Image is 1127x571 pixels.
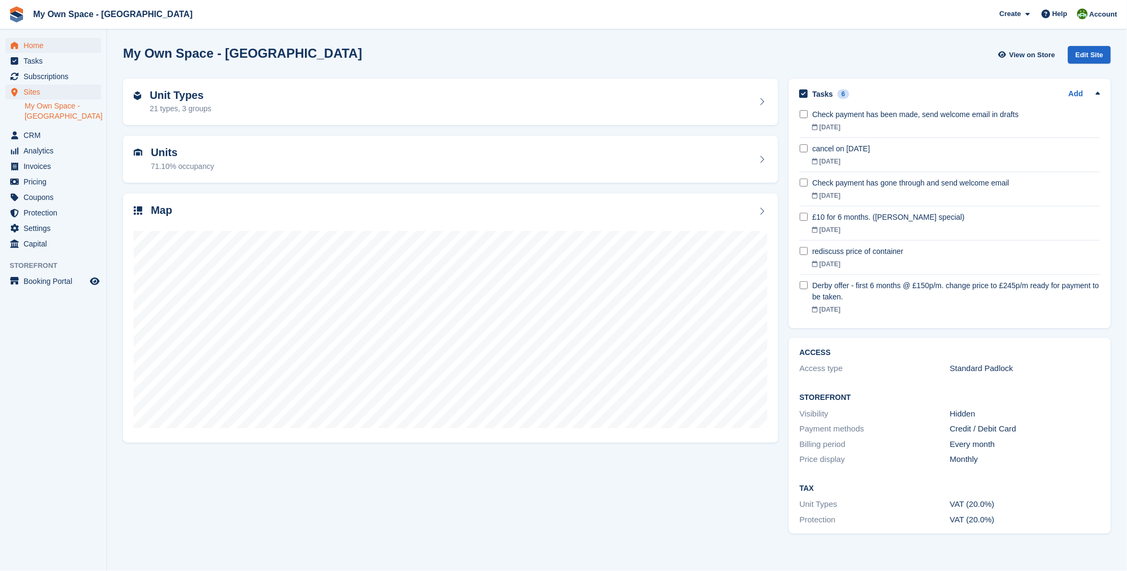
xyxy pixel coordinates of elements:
[812,246,1100,257] div: rediscuss price of container
[5,205,101,220] a: menu
[1000,9,1021,19] span: Create
[1068,46,1111,64] div: Edit Site
[812,122,1100,132] div: [DATE]
[812,178,1100,189] div: Check payment has gone through and send welcome email
[5,274,101,289] a: menu
[812,143,1100,155] div: cancel on [DATE]
[1090,9,1117,20] span: Account
[5,38,101,53] a: menu
[800,453,950,466] div: Price display
[134,206,142,215] img: map-icn-33ee37083ee616e46c38cad1a60f524a97daa1e2b2c8c0bc3eb3415660979fc1.svg
[1069,88,1083,101] a: Add
[812,280,1100,303] div: Derby offer - first 6 months @ £150p/m. change price to £245p/m ready for payment to be taken.
[10,260,106,271] span: Storefront
[812,212,1100,223] div: £10 for 6 months. ([PERSON_NAME] special)
[1077,9,1088,19] img: Keely
[812,241,1100,274] a: rediscuss price of container [DATE]
[24,236,88,251] span: Capital
[5,236,101,251] a: menu
[24,190,88,205] span: Coupons
[123,194,778,443] a: Map
[24,53,88,68] span: Tasks
[812,172,1100,206] a: Check payment has gone through and send welcome email [DATE]
[150,103,211,114] div: 21 types, 3 groups
[5,190,101,205] a: menu
[812,206,1100,240] a: £10 for 6 months. ([PERSON_NAME] special) [DATE]
[812,104,1100,137] a: Check payment has been made, send welcome email in drafts [DATE]
[812,157,1100,166] div: [DATE]
[1053,9,1068,19] span: Help
[134,91,141,100] img: unit-type-icn-2b2737a686de81e16bb02015468b77c625bbabd49415b5ef34ead5e3b44a266d.svg
[24,274,88,289] span: Booking Portal
[88,275,101,288] a: Preview store
[950,408,1100,420] div: Hidden
[800,438,950,451] div: Billing period
[838,89,850,99] div: 6
[5,69,101,84] a: menu
[812,225,1100,235] div: [DATE]
[5,84,101,99] a: menu
[150,89,211,102] h2: Unit Types
[9,6,25,22] img: stora-icon-8386f47178a22dfd0bd8f6a31ec36ba5ce8667c1dd55bd0f319d3a0aa187defe.svg
[800,393,1100,402] h2: Storefront
[123,46,362,60] h2: My Own Space - [GEOGRAPHIC_DATA]
[800,362,950,375] div: Access type
[24,143,88,158] span: Analytics
[5,53,101,68] a: menu
[24,84,88,99] span: Sites
[800,498,950,511] div: Unit Types
[24,38,88,53] span: Home
[812,109,1100,120] div: Check payment has been made, send welcome email in drafts
[950,423,1100,435] div: Credit / Debit Card
[5,159,101,174] a: menu
[151,161,214,172] div: 71.10% occupancy
[24,69,88,84] span: Subscriptions
[25,101,101,121] a: My Own Space - [GEOGRAPHIC_DATA]
[997,46,1060,64] a: View on Store
[800,408,950,420] div: Visibility
[950,362,1100,375] div: Standard Padlock
[950,498,1100,511] div: VAT (20.0%)
[950,453,1100,466] div: Monthly
[24,128,88,143] span: CRM
[29,5,197,23] a: My Own Space - [GEOGRAPHIC_DATA]
[812,275,1100,320] a: Derby offer - first 6 months @ £150p/m. change price to £245p/m ready for payment to be taken. [D...
[151,204,172,217] h2: Map
[5,128,101,143] a: menu
[123,136,778,183] a: Units 71.10% occupancy
[950,514,1100,526] div: VAT (20.0%)
[24,159,88,174] span: Invoices
[812,191,1100,200] div: [DATE]
[5,143,101,158] a: menu
[812,89,833,99] h2: Tasks
[123,79,778,126] a: Unit Types 21 types, 3 groups
[5,221,101,236] a: menu
[151,146,214,159] h2: Units
[1068,46,1111,68] a: Edit Site
[1009,50,1055,60] span: View on Store
[812,305,1100,314] div: [DATE]
[812,138,1100,172] a: cancel on [DATE] [DATE]
[24,205,88,220] span: Protection
[800,484,1100,493] h2: Tax
[800,423,950,435] div: Payment methods
[812,259,1100,269] div: [DATE]
[5,174,101,189] a: menu
[950,438,1100,451] div: Every month
[24,221,88,236] span: Settings
[800,514,950,526] div: Protection
[800,349,1100,357] h2: ACCESS
[24,174,88,189] span: Pricing
[134,149,142,156] img: unit-icn-7be61d7bf1b0ce9d3e12c5938cc71ed9869f7b940bace4675aadf7bd6d80202e.svg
